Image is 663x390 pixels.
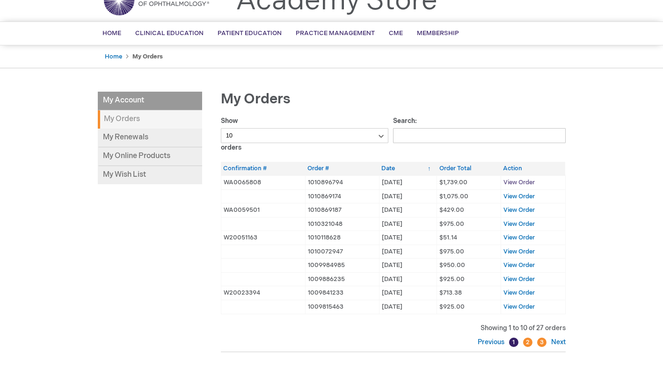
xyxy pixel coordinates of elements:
select: Showorders [221,128,389,143]
td: 1010321048 [305,217,379,231]
td: 1009984985 [305,259,379,273]
td: [DATE] [379,231,437,245]
span: $925.00 [439,303,465,311]
a: View Order [503,261,535,269]
td: [DATE] [379,272,437,286]
td: 1009815463 [305,300,379,314]
td: [DATE] [379,203,437,217]
a: View Order [503,303,535,311]
a: View Order [503,275,535,283]
a: My Renewals [98,129,202,147]
th: Confirmation #: activate to sort column ascending [221,162,305,175]
span: Home [102,29,121,37]
a: Home [105,53,122,60]
a: 3 [537,338,546,347]
th: Order Total: activate to sort column ascending [437,162,501,175]
span: $1,739.00 [439,179,467,186]
td: W20023394 [221,286,305,300]
span: My Orders [221,91,291,108]
td: 1010869174 [305,189,379,203]
a: 1 [509,338,518,347]
a: View Order [503,248,535,255]
a: View Order [503,289,535,296]
td: [DATE] [379,300,437,314]
span: $975.00 [439,220,464,228]
td: 1010072947 [305,245,379,259]
span: $925.00 [439,275,465,283]
label: Search: [393,117,566,139]
a: View Order [503,206,535,214]
td: WA0059501 [221,203,305,217]
span: Practice Management [296,29,375,37]
strong: My Orders [98,110,202,129]
a: View Order [503,234,535,241]
span: $1,075.00 [439,193,468,200]
span: $429.00 [439,206,464,214]
td: 1010869187 [305,203,379,217]
td: 1010896794 [305,175,379,189]
th: Date: activate to sort column ascending [379,162,437,175]
a: My Online Products [98,147,202,166]
input: Search: [393,128,566,143]
th: Order #: activate to sort column ascending [305,162,379,175]
td: [DATE] [379,217,437,231]
a: My Wish List [98,166,202,184]
td: 1009841233 [305,286,379,300]
span: $713.38 [439,289,462,296]
td: [DATE] [379,286,437,300]
a: 2 [523,338,532,347]
th: Action: activate to sort column ascending [501,162,565,175]
td: [DATE] [379,175,437,189]
span: Membership [417,29,459,37]
span: $950.00 [439,261,465,269]
a: Previous [478,338,507,346]
a: View Order [503,193,535,200]
td: 1010118628 [305,231,379,245]
span: $51.14 [439,234,457,241]
td: [DATE] [379,245,437,259]
td: [DATE] [379,259,437,273]
strong: My Orders [132,53,163,60]
span: $975.00 [439,248,464,255]
a: View Order [503,220,535,228]
td: [DATE] [379,189,437,203]
a: Next [549,338,566,346]
div: Showing 1 to 10 of 27 orders [221,324,566,333]
td: 1009886235 [305,272,379,286]
span: Patient Education [218,29,282,37]
label: Show orders [221,117,389,152]
td: W20051163 [221,231,305,245]
td: WA0065808 [221,175,305,189]
a: View Order [503,179,535,186]
span: CME [389,29,403,37]
span: Clinical Education [135,29,204,37]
